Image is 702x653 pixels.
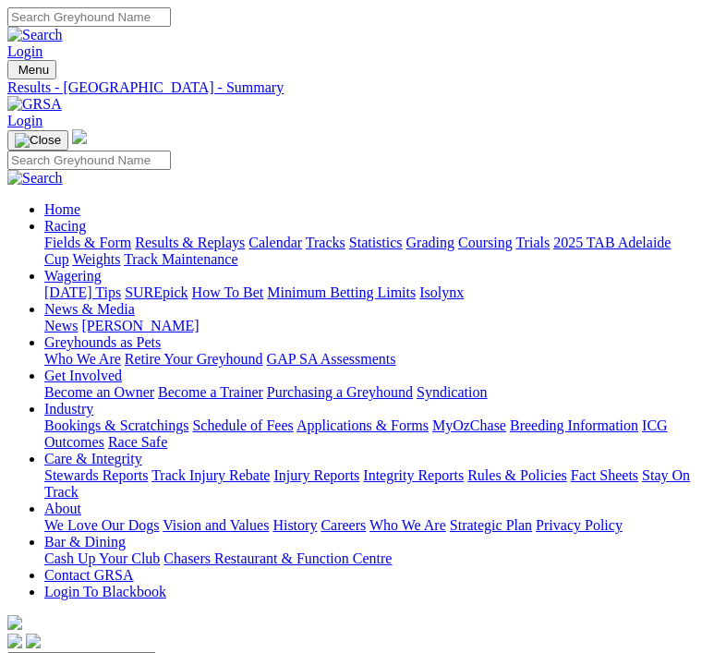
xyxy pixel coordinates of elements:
img: Close [15,133,61,148]
a: Injury Reports [273,467,359,483]
a: [PERSON_NAME] [81,318,199,333]
a: Coursing [458,235,513,250]
img: Search [7,170,63,187]
a: GAP SA Assessments [267,351,396,367]
input: Search [7,151,171,170]
div: Wagering [44,284,695,301]
a: Rules & Policies [467,467,567,483]
a: Careers [321,517,366,533]
a: Calendar [248,235,302,250]
a: Race Safe [108,434,167,450]
a: [DATE] Tips [44,284,121,300]
a: Syndication [417,384,487,400]
div: Care & Integrity [44,467,695,501]
div: Industry [44,417,695,451]
a: Who We Are [369,517,446,533]
a: Become an Owner [44,384,154,400]
a: Results & Replays [135,235,245,250]
a: Track Maintenance [124,251,237,267]
a: MyOzChase [432,417,506,433]
a: Stewards Reports [44,467,148,483]
a: Grading [406,235,454,250]
a: Applications & Forms [297,417,429,433]
a: Wagering [44,268,102,284]
a: About [44,501,81,516]
a: Minimum Betting Limits [267,284,416,300]
div: Racing [44,235,695,268]
a: Home [44,201,80,217]
a: Greyhounds as Pets [44,334,161,350]
a: News & Media [44,301,135,317]
a: Purchasing a Greyhound [267,384,413,400]
a: Racing [44,218,86,234]
a: Vision and Values [163,517,269,533]
div: Get Involved [44,384,695,401]
div: About [44,517,695,534]
a: How To Bet [192,284,264,300]
a: History [272,517,317,533]
span: Menu [18,63,49,77]
a: Get Involved [44,368,122,383]
a: Privacy Policy [536,517,623,533]
a: News [44,318,78,333]
a: Strategic Plan [450,517,532,533]
a: Login [7,113,42,128]
a: Bookings & Scratchings [44,417,188,433]
a: Stay On Track [44,467,690,500]
a: Login To Blackbook [44,584,166,599]
img: logo-grsa-white.png [7,615,22,630]
a: Become a Trainer [158,384,263,400]
a: Contact GRSA [44,567,133,583]
a: Fields & Form [44,235,131,250]
a: Isolynx [419,284,464,300]
input: Search [7,7,171,27]
a: Track Injury Rebate [151,467,270,483]
a: Bar & Dining [44,534,126,550]
a: Trials [515,235,550,250]
a: Who We Are [44,351,121,367]
img: logo-grsa-white.png [72,129,87,144]
a: Care & Integrity [44,451,142,466]
a: Fact Sheets [571,467,638,483]
a: SUREpick [125,284,188,300]
div: Bar & Dining [44,550,695,567]
button: Toggle navigation [7,130,68,151]
img: facebook.svg [7,634,22,648]
a: Statistics [349,235,403,250]
button: Toggle navigation [7,60,56,79]
a: Industry [44,401,93,417]
img: GRSA [7,96,62,113]
a: Integrity Reports [363,467,464,483]
div: Greyhounds as Pets [44,351,695,368]
a: Retire Your Greyhound [125,351,263,367]
a: Login [7,43,42,59]
a: We Love Our Dogs [44,517,159,533]
a: Weights [72,251,120,267]
img: Search [7,27,63,43]
a: 2025 TAB Adelaide Cup [44,235,671,267]
a: Chasers Restaurant & Function Centre [163,550,392,566]
img: twitter.svg [26,634,41,648]
a: ICG Outcomes [44,417,668,450]
a: Cash Up Your Club [44,550,160,566]
a: Results - [GEOGRAPHIC_DATA] - Summary [7,79,695,96]
a: Tracks [306,235,345,250]
a: Schedule of Fees [192,417,293,433]
a: Breeding Information [510,417,638,433]
div: News & Media [44,318,695,334]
